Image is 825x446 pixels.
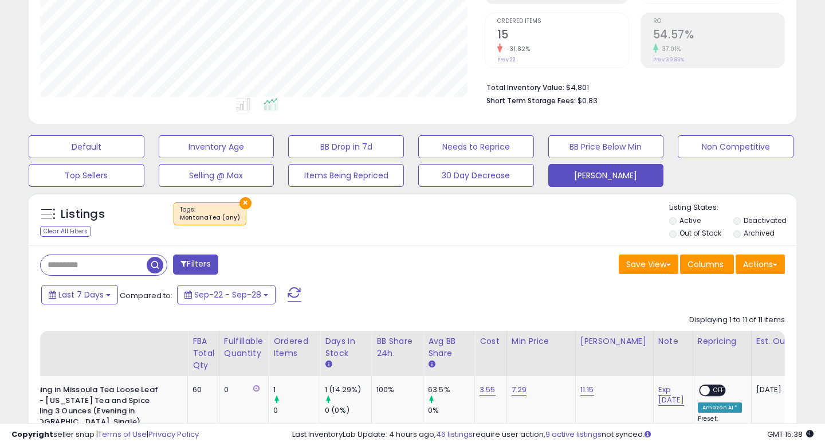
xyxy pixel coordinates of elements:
[325,335,367,359] div: Days In Stock
[497,18,628,25] span: Ordered Items
[548,164,664,187] button: [PERSON_NAME]
[11,429,199,440] div: seller snap | |
[512,384,527,396] a: 7.29
[239,197,252,209] button: ×
[710,386,728,396] span: OFF
[159,135,274,158] button: Inventory Age
[658,335,688,347] div: Note
[288,164,404,187] button: Items Being Repriced
[29,164,144,187] button: Top Sellers
[698,335,747,347] div: Repricing
[736,255,785,274] button: Actions
[428,359,435,370] small: Avg BB Share.
[418,135,534,158] button: Needs to Reprice
[689,315,785,326] div: Displaying 1 to 11 of 11 items
[486,96,576,105] b: Short Term Storage Fees:
[11,429,53,440] strong: Copyright
[224,335,264,359] div: Fulfillable Quantity
[497,28,628,44] h2: 15
[679,216,701,225] label: Active
[679,228,721,238] label: Out of Stock
[669,202,797,213] p: Listing States:
[148,429,199,440] a: Privacy Policy
[273,335,315,359] div: Ordered Items
[273,385,320,395] div: 1
[58,289,104,300] span: Last 7 Days
[653,18,784,25] span: ROI
[428,335,470,359] div: Avg BB Share
[767,429,814,440] span: 2025-10-6 15:38 GMT
[580,384,594,396] a: 11.15
[653,28,784,44] h2: 54.57%
[678,135,793,158] button: Non Competitive
[23,385,162,430] b: Evening in Missoula Tea Loose Leaf Tea - [US_STATE] Tea and Spice Trading 3 Ounces (Evening in [G...
[486,83,564,92] b: Total Inventory Value:
[658,45,681,53] small: 37.01%
[502,45,531,53] small: -31.82%
[428,385,474,395] div: 63.5%
[41,285,118,304] button: Last 7 Days
[428,405,474,416] div: 0%
[173,255,218,275] button: Filters
[120,290,172,301] span: Compared to:
[744,228,775,238] label: Archived
[376,385,414,395] div: 100%
[744,216,787,225] label: Deactivated
[580,335,649,347] div: [PERSON_NAME]
[224,385,260,395] div: 0
[619,255,678,274] button: Save View
[680,255,734,274] button: Columns
[687,259,724,270] span: Columns
[376,335,418,359] div: BB Share 24h.
[177,285,276,304] button: Sep-22 - Sep-28
[180,214,240,222] div: MontanaTea (any)
[288,135,404,158] button: BB Drop in 7d
[292,429,814,440] div: Last InventoryLab Update: 4 hours ago, require user action, not synced.
[325,405,371,416] div: 0 (0%)
[486,80,776,93] li: $4,801
[61,206,105,222] h5: Listings
[194,289,261,300] span: Sep-22 - Sep-28
[480,335,502,347] div: Cost
[480,384,496,396] a: 3.55
[577,95,598,106] span: $0.83
[436,429,473,440] a: 46 listings
[4,335,183,347] div: Title
[658,384,684,406] a: Exp [DATE]
[418,164,534,187] button: 30 Day Decrease
[545,429,602,440] a: 9 active listings
[180,205,240,222] span: Tags :
[273,405,320,416] div: 0
[698,402,742,413] div: Amazon AI *
[512,335,571,347] div: Min Price
[98,429,147,440] a: Terms of Use
[29,135,144,158] button: Default
[548,135,664,158] button: BB Price Below Min
[325,359,332,370] small: Days In Stock.
[653,56,684,63] small: Prev: 39.83%
[192,385,210,395] div: 60
[325,385,371,395] div: 1 (14.29%)
[497,56,516,63] small: Prev: 22
[192,335,214,371] div: FBA Total Qty
[159,164,274,187] button: Selling @ Max
[40,226,91,237] div: Clear All Filters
